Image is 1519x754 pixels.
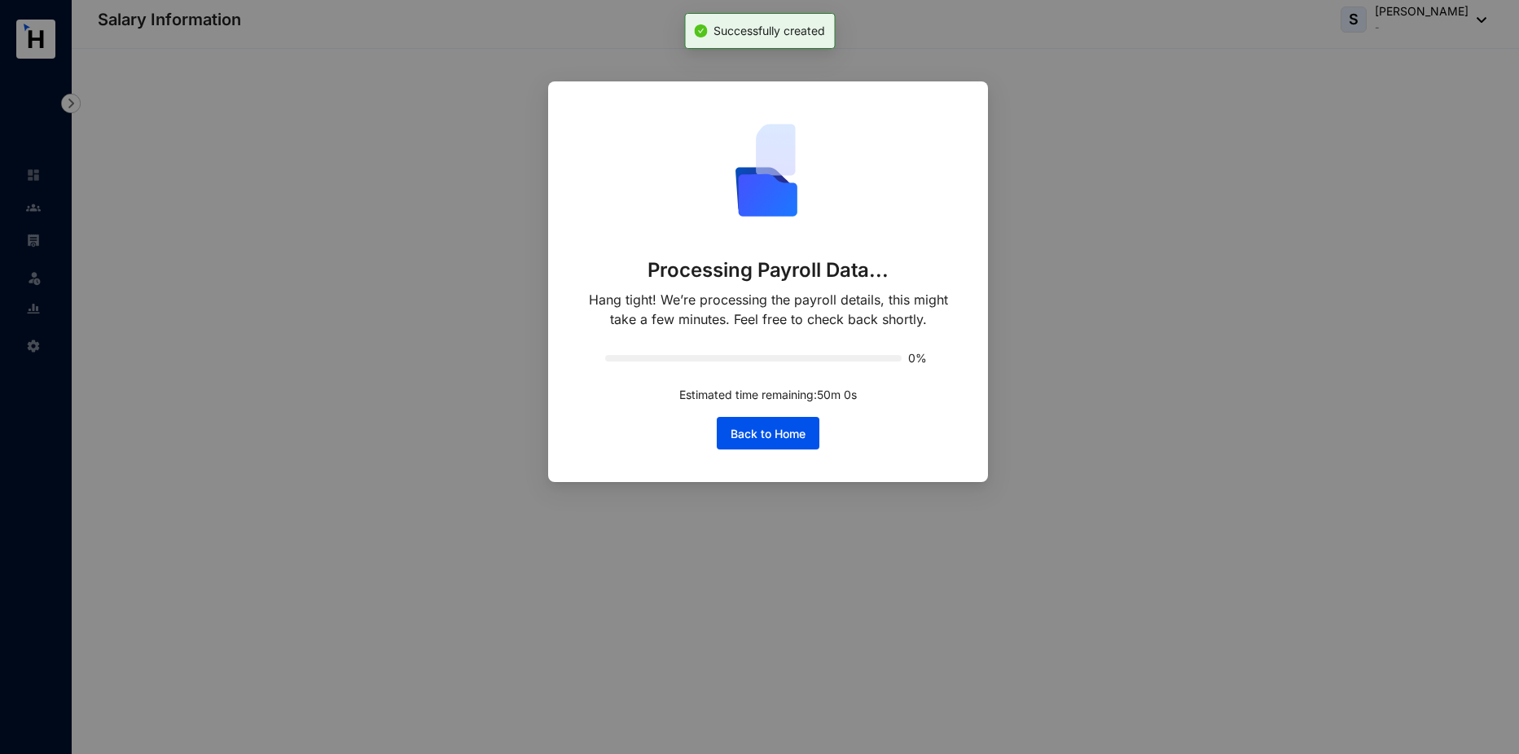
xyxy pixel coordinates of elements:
[731,426,806,442] span: Back to Home
[679,386,857,404] p: Estimated time remaining: 50 m 0 s
[717,417,819,449] button: Back to Home
[647,257,889,283] p: Processing Payroll Data...
[581,290,955,329] p: Hang tight! We’re processing the payroll details, this might take a few minutes. Feel free to che...
[713,24,825,37] span: Successfully created
[908,353,931,364] span: 0%
[694,24,707,37] span: check-circle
